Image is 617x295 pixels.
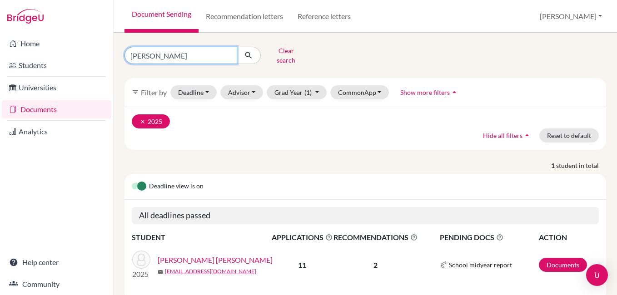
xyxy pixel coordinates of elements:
span: student in total [556,161,606,170]
a: Home [2,34,111,53]
i: clear [139,118,146,125]
span: Deadline view is on [149,181,204,192]
p: 2 [333,260,418,270]
span: mail [158,269,163,275]
a: Community [2,275,111,293]
button: clear2025 [132,114,170,128]
span: RECOMMENDATIONS [333,232,418,243]
span: (1) [304,88,312,96]
span: School midyear report [449,260,512,270]
a: [PERSON_NAME] [PERSON_NAME] [158,255,273,265]
a: [EMAIL_ADDRESS][DOMAIN_NAME] [165,267,256,275]
span: APPLICATIONS [272,232,333,243]
img: ALVARENGA ALVARADO, FRANCISCO [132,251,150,269]
a: Students [2,56,111,74]
button: Hide all filtersarrow_drop_up [475,128,539,143]
i: arrow_drop_up [450,88,459,97]
input: Find student by name... [124,47,237,64]
a: Documents [539,258,587,272]
button: [PERSON_NAME] [536,8,606,25]
span: Hide all filters [483,132,522,139]
button: Advisor [220,85,264,99]
span: PENDING DOCS [440,232,538,243]
button: CommonApp [330,85,389,99]
strong: 1 [551,161,556,170]
a: Analytics [2,123,111,141]
a: Help center [2,253,111,271]
h5: All deadlines passed [132,207,599,224]
button: Reset to default [539,128,599,143]
a: Universities [2,79,111,97]
span: Show more filters [400,88,450,96]
p: 2025 [132,269,150,280]
img: Bridge-U [7,9,44,24]
th: ACTION [538,231,599,243]
button: Grad Year(1) [267,85,327,99]
button: Clear search [261,44,311,67]
div: Open Intercom Messenger [586,264,608,286]
th: STUDENT [132,231,271,243]
i: filter_list [132,88,139,96]
a: Documents [2,100,111,118]
span: Filter by [141,88,167,97]
b: 11 [298,261,306,269]
img: Common App logo [440,261,447,269]
button: Show more filtersarrow_drop_up [393,85,467,99]
i: arrow_drop_up [522,131,532,140]
button: Deadline [170,85,217,99]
